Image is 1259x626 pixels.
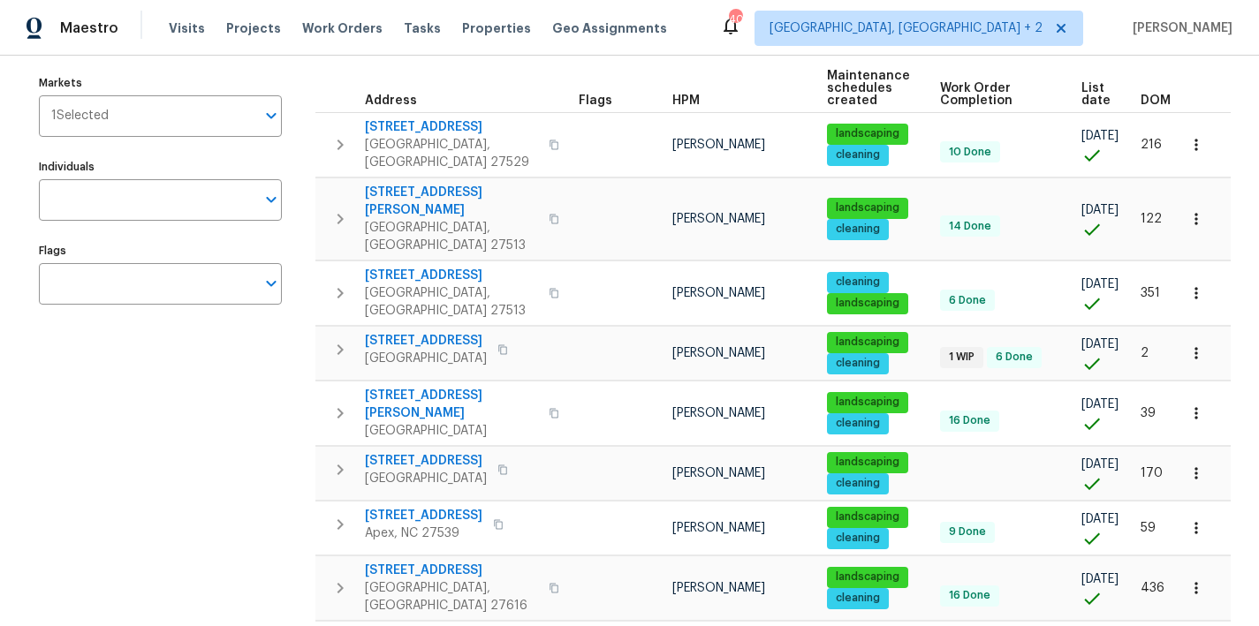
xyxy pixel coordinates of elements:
[169,19,205,37] span: Visits
[365,387,538,422] span: [STREET_ADDRESS][PERSON_NAME]
[1141,407,1156,419] span: 39
[39,245,282,256] label: Flags
[1081,458,1119,471] span: [DATE]
[672,467,765,479] span: [PERSON_NAME]
[365,524,482,542] span: Apex, NC 27539
[1081,338,1119,351] span: [DATE]
[829,591,887,606] span: cleaning
[942,219,998,234] span: 14 Done
[1081,278,1119,290] span: [DATE]
[942,524,993,539] span: 9 Done
[1141,139,1162,151] span: 216
[579,94,612,107] span: Flags
[829,476,887,491] span: cleaning
[365,118,538,136] span: [STREET_ADDRESS]
[1141,467,1163,479] span: 170
[226,19,281,37] span: Projects
[39,162,282,172] label: Individuals
[729,11,741,28] div: 40
[365,267,538,284] span: [STREET_ADDRESS]
[829,222,887,237] span: cleaning
[829,509,906,524] span: landscaping
[365,452,487,470] span: [STREET_ADDRESS]
[1141,94,1171,107] span: DOM
[672,347,765,359] span: [PERSON_NAME]
[1141,213,1162,225] span: 122
[672,213,765,225] span: [PERSON_NAME]
[942,350,982,365] span: 1 WIP
[770,19,1043,37] span: [GEOGRAPHIC_DATA], [GEOGRAPHIC_DATA] + 2
[259,187,284,212] button: Open
[829,200,906,215] span: landscaping
[1081,398,1119,411] span: [DATE]
[365,350,487,367] span: [GEOGRAPHIC_DATA]
[829,569,906,585] span: landscaping
[1081,130,1119,142] span: [DATE]
[365,562,538,579] span: [STREET_ADDRESS]
[672,94,700,107] span: HPM
[462,19,531,37] span: Properties
[942,413,997,428] span: 16 Done
[365,422,538,440] span: [GEOGRAPHIC_DATA]
[1141,347,1149,359] span: 2
[829,275,887,290] span: cleaning
[365,184,538,219] span: [STREET_ADDRESS][PERSON_NAME]
[1081,82,1111,107] span: List date
[365,219,538,254] span: [GEOGRAPHIC_DATA], [GEOGRAPHIC_DATA] 27513
[989,350,1040,365] span: 6 Done
[672,139,765,151] span: [PERSON_NAME]
[1141,522,1156,534] span: 59
[672,582,765,594] span: [PERSON_NAME]
[672,287,765,299] span: [PERSON_NAME]
[302,19,383,37] span: Work Orders
[829,126,906,141] span: landscaping
[942,588,997,603] span: 16 Done
[365,284,538,320] span: [GEOGRAPHIC_DATA], [GEOGRAPHIC_DATA] 27513
[259,271,284,296] button: Open
[365,507,482,524] span: [STREET_ADDRESS]
[829,335,906,350] span: landscaping
[1081,204,1119,216] span: [DATE]
[829,416,887,431] span: cleaning
[1126,19,1232,37] span: [PERSON_NAME]
[829,455,906,470] span: landscaping
[365,470,487,487] span: [GEOGRAPHIC_DATA]
[829,296,906,311] span: landscaping
[552,19,667,37] span: Geo Assignments
[60,19,118,37] span: Maestro
[829,531,887,546] span: cleaning
[365,136,538,171] span: [GEOGRAPHIC_DATA], [GEOGRAPHIC_DATA] 27529
[1081,573,1119,585] span: [DATE]
[1141,287,1160,299] span: 351
[827,70,910,107] span: Maintenance schedules created
[51,109,109,124] span: 1 Selected
[672,407,765,419] span: [PERSON_NAME]
[829,147,887,162] span: cleaning
[672,522,765,534] span: [PERSON_NAME]
[1141,582,1164,594] span: 436
[365,332,487,350] span: [STREET_ADDRESS]
[39,78,282,88] label: Markets
[365,94,417,107] span: Address
[829,356,887,371] span: cleaning
[829,395,906,410] span: landscaping
[404,22,441,34] span: Tasks
[259,103,284,128] button: Open
[365,579,538,615] span: [GEOGRAPHIC_DATA], [GEOGRAPHIC_DATA] 27616
[940,82,1051,107] span: Work Order Completion
[942,145,998,160] span: 10 Done
[942,293,993,308] span: 6 Done
[1081,513,1119,525] span: [DATE]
